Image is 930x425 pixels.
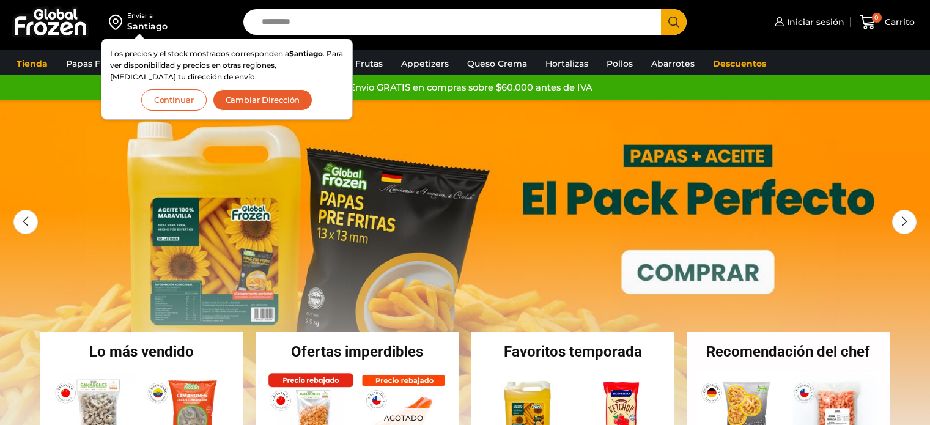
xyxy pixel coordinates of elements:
[60,52,125,75] a: Papas Fritas
[772,10,844,34] a: Iniciar sesión
[872,13,882,23] span: 0
[256,344,459,359] h2: Ofertas imperdibles
[471,344,675,359] h2: Favoritos temporada
[661,9,687,35] button: Search button
[109,12,127,32] img: address-field-icon.svg
[289,49,323,58] strong: Santiago
[784,16,844,28] span: Iniciar sesión
[141,89,207,111] button: Continuar
[461,52,533,75] a: Queso Crema
[127,12,168,20] div: Enviar a
[539,52,594,75] a: Hortalizas
[40,344,244,359] h2: Lo más vendido
[882,16,915,28] span: Carrito
[213,89,313,111] button: Cambiar Dirección
[645,52,701,75] a: Abarrotes
[687,344,890,359] h2: Recomendación del chef
[857,8,918,37] a: 0 Carrito
[707,52,772,75] a: Descuentos
[10,52,54,75] a: Tienda
[110,48,344,83] p: Los precios y el stock mostrados corresponden a . Para ver disponibilidad y precios en otras regi...
[395,52,455,75] a: Appetizers
[892,210,917,234] div: Next slide
[127,20,168,32] div: Santiago
[600,52,639,75] a: Pollos
[13,210,38,234] div: Previous slide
